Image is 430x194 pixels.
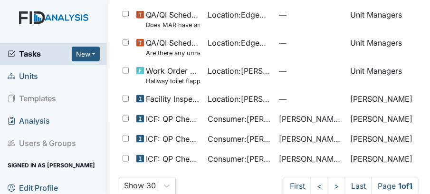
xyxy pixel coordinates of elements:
td: [PERSON_NAME] [346,149,416,169]
td: Unit Managers [346,5,416,33]
span: ICF: QP Checklist [146,133,200,145]
span: Location : Edgewood [208,9,271,20]
span: Location : [PERSON_NAME]. [208,65,271,77]
td: Unit Managers [346,33,416,61]
small: Are there any unnecessary items in the van? [146,48,200,58]
td: [PERSON_NAME] [346,129,416,149]
span: [PERSON_NAME]. [279,113,343,125]
span: — [279,93,343,105]
span: ICF: QP Checklist [146,153,200,165]
td: [PERSON_NAME] [346,89,416,109]
span: — [279,65,343,77]
span: Analysis [8,114,50,128]
span: [PERSON_NAME]. [279,153,343,165]
button: New [72,47,100,61]
span: QA/QI Scheduled Inspection Does MAR have any blank days that should have been initialed? [146,9,200,29]
span: Location : Edgewood [208,37,271,48]
div: Show 30 [124,180,156,192]
span: Location : [PERSON_NAME]. [208,93,271,105]
span: Consumer : [PERSON_NAME] [208,133,271,145]
span: Facility Inspection [146,93,200,105]
span: [PERSON_NAME]. [279,133,343,145]
span: — [279,37,343,48]
span: Consumer : [PERSON_NAME] [208,153,271,165]
span: Signed in as [PERSON_NAME] [8,158,95,173]
td: [PERSON_NAME] [346,109,416,129]
small: Hallway toilet flapper chain broken [146,77,200,86]
a: Tasks [8,48,72,59]
small: Does MAR have any blank days that should have been initialed? [146,20,200,29]
span: Units [8,69,38,84]
span: Work Order Routine Hallway toilet flapper chain broken [146,65,200,86]
span: ICF: QP Checklist [146,113,200,125]
span: — [279,9,343,20]
span: Consumer : [PERSON_NAME] [208,113,271,125]
strong: 1 of 1 [398,181,412,191]
span: QA/QI Scheduled Inspection Are there any unnecessary items in the van? [146,37,200,58]
td: Unit Managers [346,61,416,89]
